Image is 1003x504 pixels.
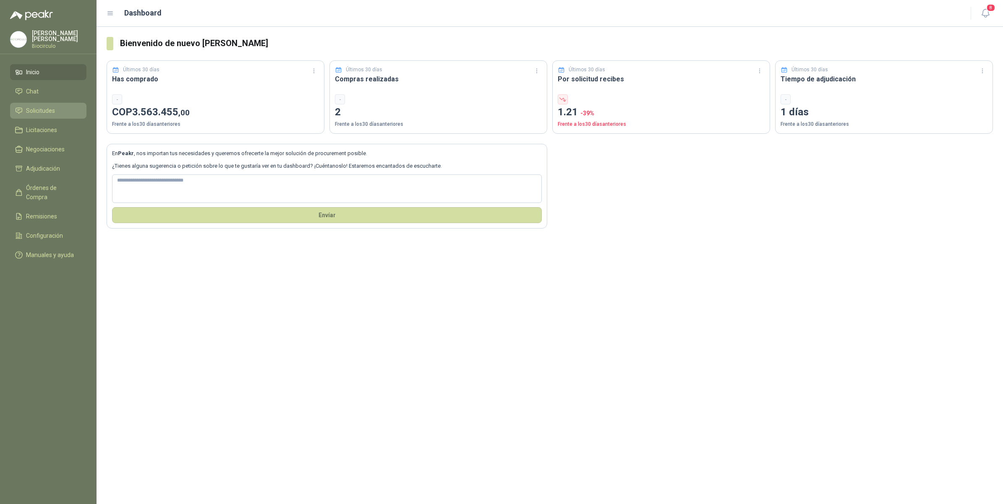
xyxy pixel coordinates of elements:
a: Configuración [10,228,86,244]
p: 2 [335,104,542,120]
p: Frente a los 30 días anteriores [558,120,765,128]
h3: Tiempo de adjudicación [781,74,987,84]
span: Adjudicación [26,164,60,173]
p: Frente a los 30 días anteriores [781,120,987,128]
span: Licitaciones [26,125,57,135]
p: En , nos importan tus necesidades y queremos ofrecerte la mejor solución de procurement posible. [112,149,542,158]
span: ,00 [178,108,190,117]
span: Órdenes de Compra [26,183,78,202]
button: 8 [978,6,993,21]
a: Adjudicación [10,161,86,177]
p: Últimos 30 días [791,66,828,74]
h3: Compras realizadas [335,74,542,84]
span: Remisiones [26,212,57,221]
span: -39 % [580,110,594,117]
span: Chat [26,87,39,96]
div: - [335,94,345,104]
a: Remisiones [10,208,86,224]
a: Inicio [10,64,86,80]
a: Órdenes de Compra [10,180,86,205]
div: - [781,94,791,104]
b: Peakr [118,150,134,156]
span: 3.563.455 [132,106,190,118]
p: [PERSON_NAME] [PERSON_NAME] [32,30,86,42]
span: Solicitudes [26,106,55,115]
span: 8 [986,4,995,12]
p: Frente a los 30 días anteriores [112,120,319,128]
h1: Dashboard [124,7,162,19]
p: Últimos 30 días [569,66,605,74]
span: Manuales y ayuda [26,250,74,260]
a: Manuales y ayuda [10,247,86,263]
div: - [112,94,122,104]
p: Últimos 30 días [346,66,382,74]
p: COP [112,104,319,120]
h3: Bienvenido de nuevo [PERSON_NAME] [120,37,993,50]
p: 1.21 [558,104,765,120]
span: Negociaciones [26,145,65,154]
img: Company Logo [10,31,26,47]
a: Negociaciones [10,141,86,157]
p: ¿Tienes alguna sugerencia o petición sobre lo que te gustaría ver en tu dashboard? ¡Cuéntanoslo! ... [112,162,542,170]
h3: Por solicitud recibes [558,74,765,84]
p: 1 días [781,104,987,120]
button: Envíar [112,207,542,223]
p: Últimos 30 días [123,66,159,74]
span: Inicio [26,68,39,77]
p: Biocirculo [32,44,86,49]
span: Configuración [26,231,63,240]
a: Chat [10,83,86,99]
img: Logo peakr [10,10,53,20]
a: Solicitudes [10,103,86,119]
h3: Has comprado [112,74,319,84]
p: Frente a los 30 días anteriores [335,120,542,128]
a: Licitaciones [10,122,86,138]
